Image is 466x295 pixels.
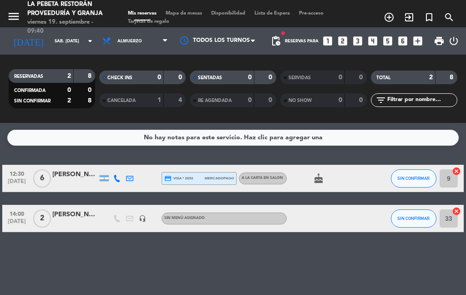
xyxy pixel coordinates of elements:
[268,74,274,81] strong: 0
[352,35,364,47] i: looks_3
[452,167,461,176] i: cancel
[88,73,93,79] strong: 8
[123,19,174,24] span: Tarjetas de regalo
[161,11,207,16] span: Mapa de mesas
[289,98,312,103] span: NO SHOW
[339,74,342,81] strong: 0
[399,10,419,25] span: WALK IN
[391,169,436,188] button: SIN CONFIRMAR
[313,173,324,184] i: cake
[397,35,409,47] i: looks_6
[452,207,461,216] i: cancel
[359,97,365,103] strong: 0
[444,12,455,23] i: search
[52,169,98,180] div: [PERSON_NAME]
[419,10,439,25] span: Reserva especial
[384,12,395,23] i: add_circle_outline
[448,36,459,46] i: power_settings_new
[7,10,20,26] button: menu
[88,97,93,104] strong: 8
[268,97,274,103] strong: 0
[382,35,394,47] i: looks_5
[14,88,46,93] span: CONFIRMADA
[375,95,386,106] i: filter_list
[33,209,51,228] span: 2
[5,208,28,219] span: 14:00
[5,168,28,178] span: 12:30
[5,219,28,229] span: [DATE]
[250,11,294,16] span: Lista de Espera
[144,132,323,143] div: No hay notas para este servicio. Haz clic para agregar una
[123,11,161,16] span: Mis reservas
[434,36,445,46] span: print
[359,74,365,81] strong: 0
[294,11,328,16] span: Pre-acceso
[67,97,71,104] strong: 2
[5,178,28,189] span: [DATE]
[107,98,136,103] span: CANCELADA
[391,209,436,228] button: SIN CONFIRMAR
[280,31,286,36] span: fiber_manual_record
[27,18,110,36] div: viernes 19. septiembre - 09:40
[52,209,98,220] div: [PERSON_NAME]
[164,175,172,182] i: credit_card
[207,11,250,16] span: Disponibilidad
[107,76,132,80] span: CHECK INS
[386,95,457,105] input: Filtrar por nombre...
[424,12,435,23] i: turned_in_not
[450,74,455,81] strong: 8
[397,216,430,221] span: SIN CONFIRMAR
[448,27,459,55] div: LOG OUT
[157,74,161,81] strong: 0
[205,175,234,181] span: mercadopago
[67,73,71,79] strong: 2
[67,87,71,93] strong: 0
[14,74,43,79] span: RESERVADAS
[339,97,342,103] strong: 0
[439,10,459,25] span: BUSCAR
[198,98,232,103] span: RE AGENDADA
[85,36,96,46] i: arrow_drop_down
[379,10,399,25] span: RESERVAR MESA
[7,10,20,23] i: menu
[198,76,222,80] span: SENTADAS
[412,35,424,47] i: add_box
[178,74,184,81] strong: 0
[429,74,433,81] strong: 2
[33,169,51,188] span: 6
[157,97,161,103] strong: 1
[7,32,50,50] i: [DATE]
[139,215,146,222] i: headset_mic
[404,12,415,23] i: exit_to_app
[285,39,319,44] span: Reservas para
[289,76,311,80] span: SERVIDAS
[164,216,205,220] span: Sin menú asignado
[248,97,252,103] strong: 0
[270,36,281,46] span: pending_actions
[322,35,334,47] i: looks_one
[178,97,184,103] strong: 4
[367,35,379,47] i: looks_4
[164,175,193,182] span: visa * 2652
[88,87,93,93] strong: 0
[397,176,430,181] span: SIN CONFIRMAR
[376,76,390,80] span: TOTAL
[242,176,283,180] span: A LA CARTA EN SALON
[14,99,51,103] span: SIN CONFIRMAR
[337,35,349,47] i: looks_two
[248,74,252,81] strong: 0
